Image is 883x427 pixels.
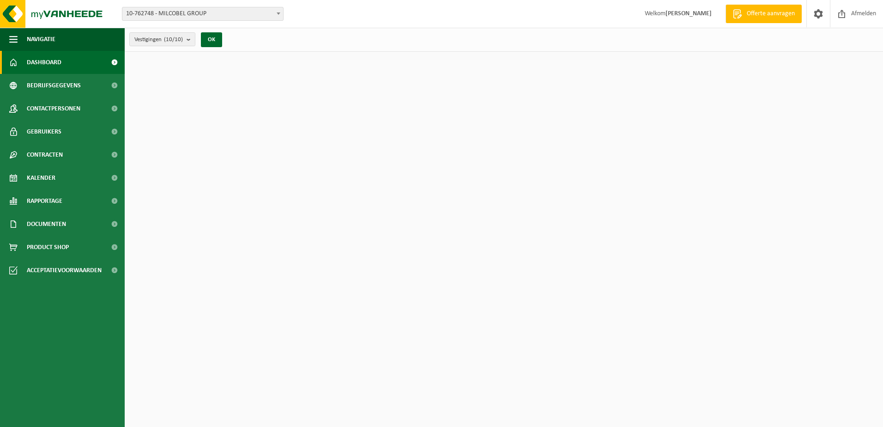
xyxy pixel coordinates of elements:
[665,10,712,17] strong: [PERSON_NAME]
[27,97,80,120] span: Contactpersonen
[27,213,66,236] span: Documenten
[27,259,102,282] span: Acceptatievoorwaarden
[27,236,69,259] span: Product Shop
[27,166,55,189] span: Kalender
[27,143,63,166] span: Contracten
[744,9,797,18] span: Offerte aanvragen
[164,37,183,43] count: (10/10)
[27,28,55,51] span: Navigatie
[134,33,183,47] span: Vestigingen
[726,5,802,23] a: Offerte aanvragen
[27,51,61,74] span: Dashboard
[129,32,195,46] button: Vestigingen(10/10)
[27,74,81,97] span: Bedrijfsgegevens
[27,120,61,143] span: Gebruikers
[122,7,283,20] span: 10-762748 - MILCOBEL GROUP
[122,7,284,21] span: 10-762748 - MILCOBEL GROUP
[27,189,62,213] span: Rapportage
[201,32,222,47] button: OK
